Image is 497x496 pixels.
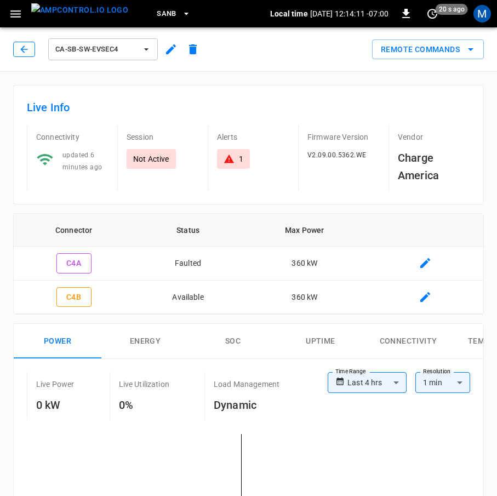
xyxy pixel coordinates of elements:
p: Firmware Version [307,132,380,142]
span: updated 6 minutes ago [62,151,102,171]
td: Available [134,281,242,315]
span: V2.09.00.5362.WE [307,151,366,159]
td: 360 kW [242,281,367,315]
h6: Charge America [398,149,470,184]
label: Time Range [335,367,366,376]
button: ca-sb-sw-evseC4 [48,38,158,60]
p: Vendor [398,132,470,142]
button: C4B [56,287,92,307]
table: connector table [14,214,483,314]
h6: Dynamic [214,396,279,414]
div: remote commands options [372,39,484,60]
button: Energy [101,324,189,359]
span: 20 s ago [436,4,468,15]
span: ca-sb-sw-evseC4 [55,43,136,56]
p: Alerts [217,132,289,142]
img: ampcontrol.io logo [31,3,128,17]
button: Remote Commands [372,39,484,60]
td: 360 kW [242,247,367,281]
p: Local time [270,8,308,19]
button: Connectivity [364,324,452,359]
p: Live Utilization [119,379,169,390]
p: Live Power [36,379,75,390]
th: Status [134,214,242,247]
p: Not Active [133,153,169,164]
button: SanB [152,3,195,25]
h6: 0 kW [36,396,75,414]
div: 1 [239,153,243,164]
p: [DATE] 12:14:11 -07:00 [310,8,389,19]
div: profile-icon [473,5,491,22]
h6: 0% [119,396,169,414]
p: Load Management [214,379,279,390]
button: C4A [56,253,92,273]
p: Connectivity [36,132,108,142]
div: 1 min [415,372,470,393]
button: Uptime [277,324,364,359]
div: Last 4 hrs [347,372,407,393]
label: Resolution [423,367,450,376]
th: Max Power [242,214,367,247]
td: Faulted [134,247,242,281]
th: Connector [14,214,134,247]
button: SOC [189,324,277,359]
h6: Live Info [27,99,470,116]
button: Power [14,324,101,359]
button: set refresh interval [424,5,441,22]
span: SanB [157,8,176,20]
p: Session [127,132,199,142]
